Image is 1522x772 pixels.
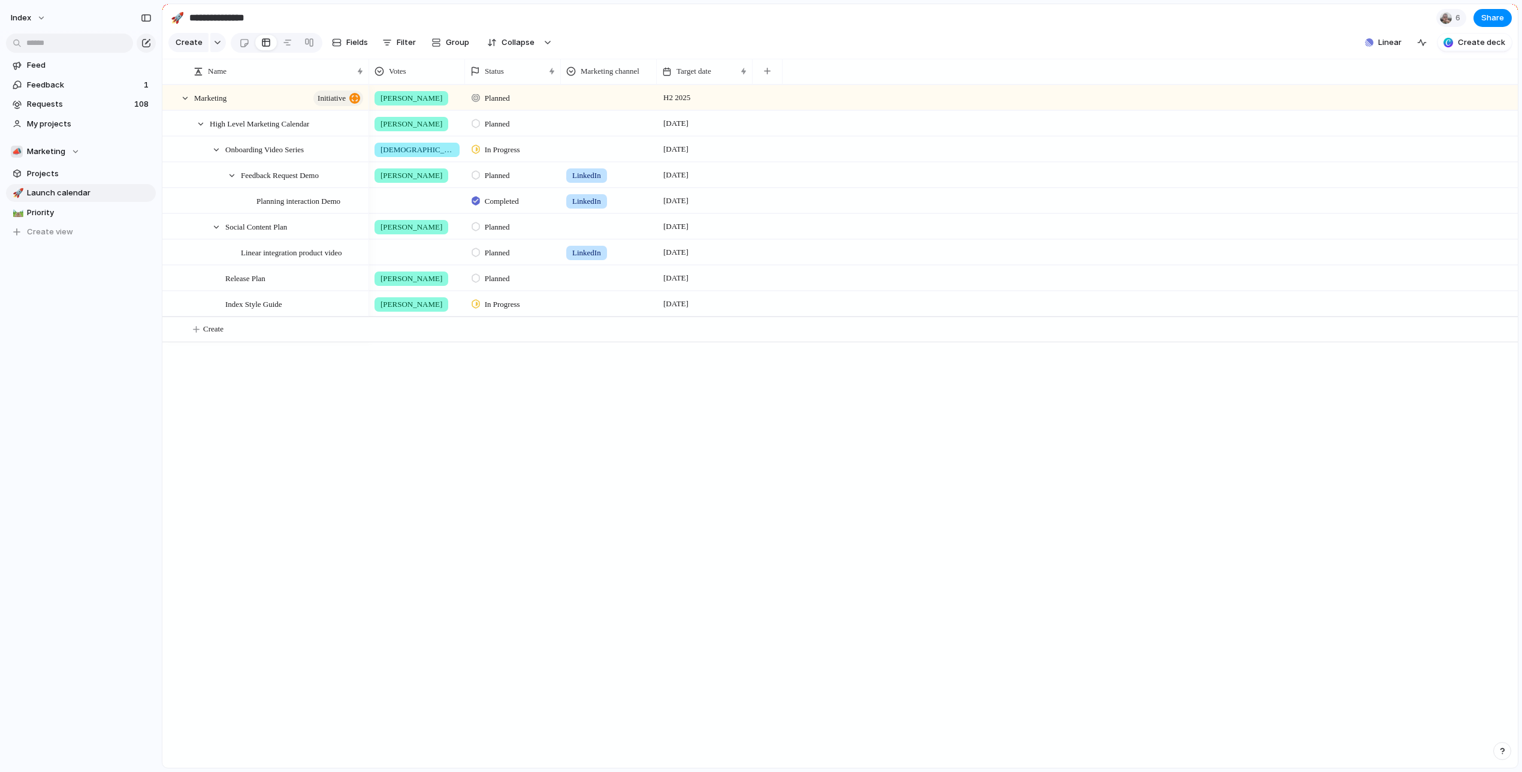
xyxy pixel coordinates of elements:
[1378,37,1402,49] span: Linear
[397,37,416,49] span: Filter
[134,98,151,110] span: 108
[194,91,227,104] span: Marketing
[1481,12,1504,24] span: Share
[225,219,287,233] span: Social Content Plan
[6,184,156,202] a: 🚀Launch calendar
[27,98,131,110] span: Requests
[27,146,65,158] span: Marketing
[572,195,601,207] span: LinkedIn
[11,146,23,158] div: 📣
[1360,34,1406,52] button: Linear
[378,33,421,52] button: Filter
[660,116,691,131] span: [DATE]
[225,297,282,310] span: Index Style Guide
[485,170,510,182] span: Planned
[5,8,52,28] button: Index
[380,170,442,182] span: [PERSON_NAME]
[11,187,23,199] button: 🚀
[1455,12,1464,24] span: 6
[6,223,156,241] button: Create view
[660,168,691,182] span: [DATE]
[1473,9,1512,27] button: Share
[660,245,691,260] span: [DATE]
[346,37,368,49] span: Fields
[485,118,510,130] span: Planned
[485,144,520,156] span: In Progress
[225,271,265,285] span: Release Plan
[6,95,156,113] a: Requests108
[13,206,21,219] div: 🛤️
[380,92,442,104] span: [PERSON_NAME]
[27,118,152,130] span: My projects
[660,219,691,234] span: [DATE]
[27,226,73,238] span: Create view
[380,144,454,156] span: [DEMOGRAPHIC_DATA]
[502,37,534,49] span: Collapse
[241,245,342,259] span: Linear integration product video
[485,247,510,259] span: Planned
[318,90,346,107] span: initiative
[144,79,151,91] span: 1
[485,92,510,104] span: Planned
[27,168,152,180] span: Projects
[380,118,442,130] span: [PERSON_NAME]
[225,142,304,156] span: Onboarding Video Series
[389,65,406,77] span: Votes
[1438,34,1512,52] button: Create deck
[380,298,442,310] span: [PERSON_NAME]
[6,76,156,94] a: Feedback1
[27,187,152,199] span: Launch calendar
[6,56,156,74] a: Feed
[256,194,340,207] span: Planning interaction Demo
[11,12,31,24] span: Index
[176,37,203,49] span: Create
[485,273,510,285] span: Planned
[485,221,510,233] span: Planned
[660,297,691,311] span: [DATE]
[208,65,227,77] span: Name
[313,91,363,106] button: initiative
[203,323,224,335] span: Create
[210,116,309,130] span: High Level Marketing Calendar
[446,37,469,49] span: Group
[241,168,319,182] span: Feedback Request Demo
[572,247,601,259] span: LinkedIn
[660,142,691,156] span: [DATE]
[171,10,184,26] div: 🚀
[6,115,156,133] a: My projects
[6,143,156,161] button: 📣Marketing
[572,170,601,182] span: LinkedIn
[480,33,540,52] button: Collapse
[581,65,639,77] span: Marketing channel
[168,33,209,52] button: Create
[11,207,23,219] button: 🛤️
[660,271,691,285] span: [DATE]
[1458,37,1505,49] span: Create deck
[660,91,693,105] span: H2 2025
[27,79,140,91] span: Feedback
[485,195,519,207] span: Completed
[168,8,187,28] button: 🚀
[327,33,373,52] button: Fields
[27,59,152,71] span: Feed
[660,194,691,208] span: [DATE]
[485,65,504,77] span: Status
[380,273,442,285] span: [PERSON_NAME]
[27,207,152,219] span: Priority
[425,33,475,52] button: Group
[6,204,156,222] a: 🛤️Priority
[6,165,156,183] a: Projects
[380,221,442,233] span: [PERSON_NAME]
[13,186,21,200] div: 🚀
[485,298,520,310] span: In Progress
[677,65,711,77] span: Target date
